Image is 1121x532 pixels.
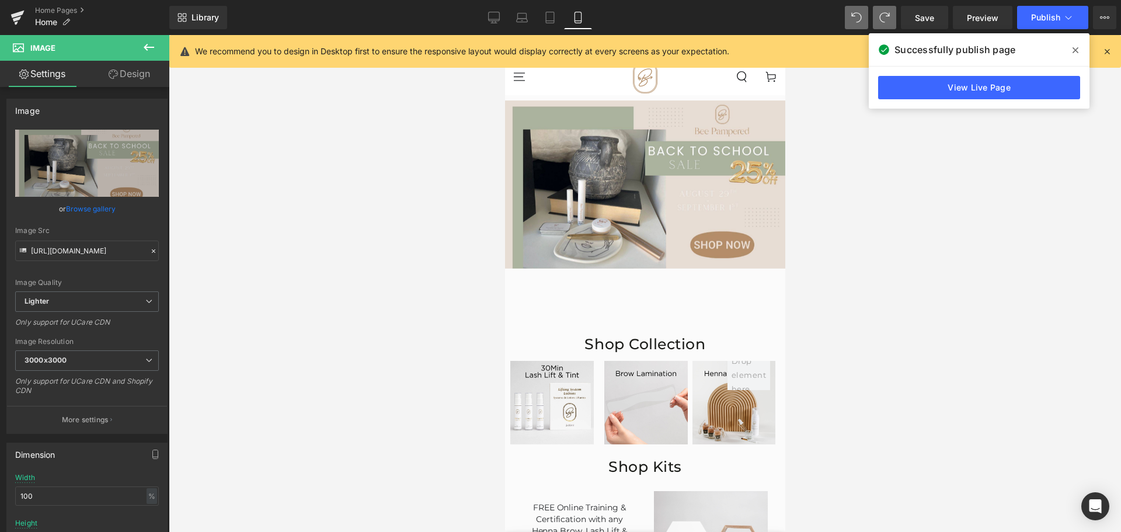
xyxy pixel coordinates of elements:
[25,297,49,305] b: Lighter
[66,199,116,219] a: Browse gallery
[1031,13,1060,22] span: Publish
[15,486,159,506] input: auto
[9,300,271,319] h1: Shop Collection
[87,61,172,87] a: Design
[1081,492,1109,520] div: Open Intercom Messenger
[508,6,536,29] a: Laptop
[1093,6,1116,29] button: More
[536,6,564,29] a: Tablet
[480,6,508,29] a: Desktop
[192,12,219,23] span: Library
[967,12,998,24] span: Preview
[222,32,251,51] summary: Search our site
[878,76,1080,99] a: View Live Page
[9,422,271,441] h1: Shop Kits
[953,6,1012,29] a: Preview
[7,406,167,433] button: More settings
[894,43,1015,57] span: Successfully publish page
[15,474,35,482] div: Width
[62,415,109,425] p: More settings
[15,338,159,346] div: Image Resolution
[15,99,40,116] div: Image
[30,43,55,53] span: Image
[15,279,159,287] div: Image Quality
[873,6,896,29] button: Redo
[195,45,729,58] p: We recommend you to design in Desktop first to ensure the responsive layout would display correct...
[15,227,159,235] div: Image Src
[35,6,169,15] a: Home Pages
[15,241,159,261] input: Link
[35,18,57,27] span: Home
[25,356,67,364] b: 3000x3000
[128,26,152,58] img: Shop Bee Pampered
[915,12,934,24] span: Save
[15,519,37,527] div: Height
[15,377,159,403] div: Only support for UCare CDN and Shopify CDN
[15,203,159,215] div: or
[564,6,592,29] a: Mobile
[169,6,227,29] a: New Library
[15,443,55,460] div: Dimension
[845,6,868,29] button: Undo
[1017,6,1088,29] button: Publish
[147,488,157,504] div: %
[15,318,159,335] div: Only support for UCare CDN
